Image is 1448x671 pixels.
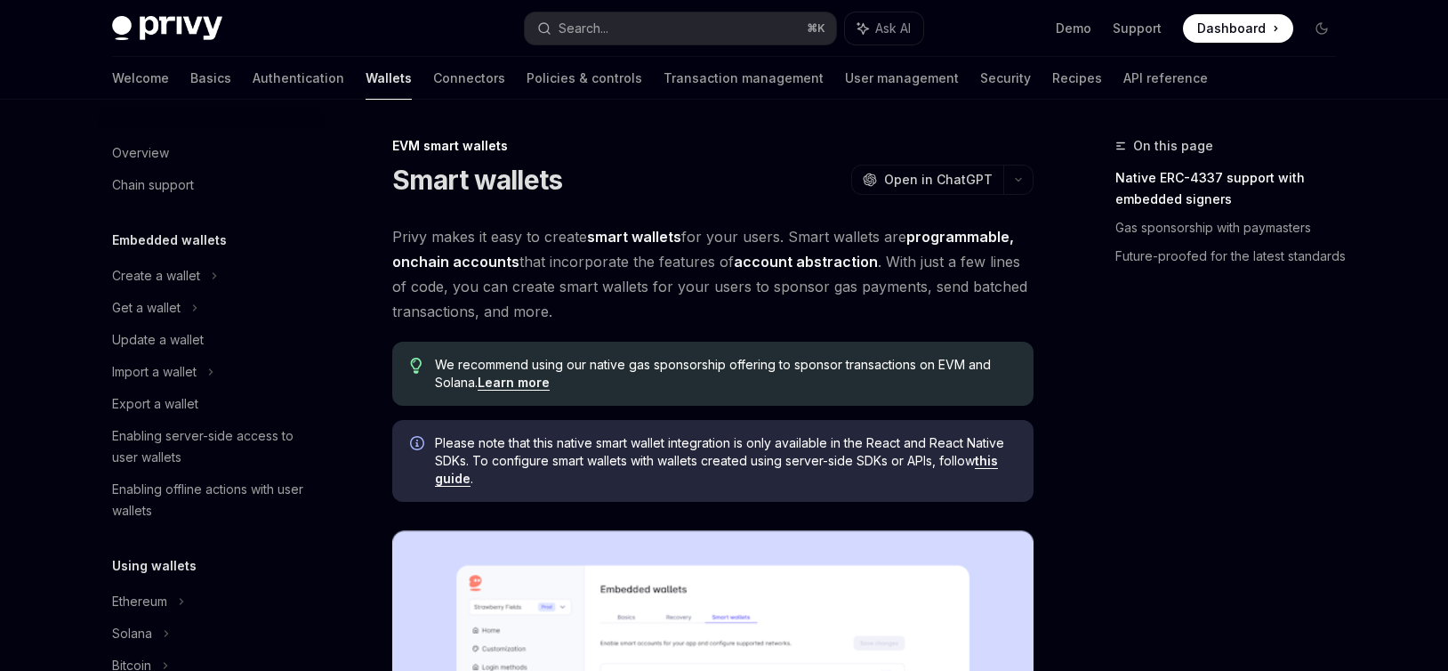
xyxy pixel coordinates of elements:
span: Please note that this native smart wallet integration is only available in the React and React Na... [435,434,1016,488]
div: Solana [112,623,152,644]
h5: Embedded wallets [112,230,227,251]
a: Wallets [366,57,412,100]
span: Dashboard [1197,20,1266,37]
a: Recipes [1052,57,1102,100]
div: Enabling offline actions with user wallets [112,479,315,521]
a: Demo [1056,20,1091,37]
strong: smart wallets [587,228,681,246]
a: Basics [190,57,231,100]
a: Transaction management [664,57,824,100]
span: On this page [1133,135,1213,157]
button: Toggle dark mode [1307,14,1336,43]
div: Ethereum [112,591,167,612]
a: Overview [98,137,326,169]
a: Native ERC-4337 support with embedded signers [1115,164,1350,214]
a: Welcome [112,57,169,100]
a: Policies & controls [527,57,642,100]
button: Search...⌘K [525,12,836,44]
div: Update a wallet [112,329,204,351]
div: Chain support [112,174,194,196]
div: Get a wallet [112,297,181,319]
a: account abstraction [734,253,878,271]
svg: Info [410,436,428,454]
div: Overview [112,142,169,164]
span: We recommend using our native gas sponsorship offering to sponsor transactions on EVM and Solana. [435,356,1016,392]
div: Export a wallet [112,393,198,415]
span: Ask AI [875,20,911,37]
a: Enabling server-side access to user wallets [98,420,326,473]
a: API reference [1123,57,1208,100]
a: Future-proofed for the latest standards [1115,242,1350,271]
a: Dashboard [1183,14,1293,43]
span: Open in ChatGPT [884,171,993,189]
button: Open in ChatGPT [851,165,1003,195]
div: Create a wallet [112,265,200,287]
img: dark logo [112,16,222,41]
a: Chain support [98,169,326,201]
a: Update a wallet [98,324,326,356]
span: Privy makes it easy to create for your users. Smart wallets are that incorporate the features of ... [392,224,1034,324]
a: User management [845,57,959,100]
a: Authentication [253,57,344,100]
div: Enabling server-side access to user wallets [112,425,315,468]
div: Search... [559,18,608,39]
h1: Smart wallets [392,164,562,196]
div: Import a wallet [112,361,197,383]
a: Connectors [433,57,505,100]
a: Learn more [478,375,550,391]
a: Security [980,57,1031,100]
a: Export a wallet [98,388,326,420]
span: ⌘ K [807,21,825,36]
a: Support [1113,20,1162,37]
h5: Using wallets [112,555,197,577]
svg: Tip [410,358,422,374]
button: Ask AI [845,12,923,44]
a: Gas sponsorship with paymasters [1115,214,1350,242]
a: Enabling offline actions with user wallets [98,473,326,527]
div: EVM smart wallets [392,137,1034,155]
